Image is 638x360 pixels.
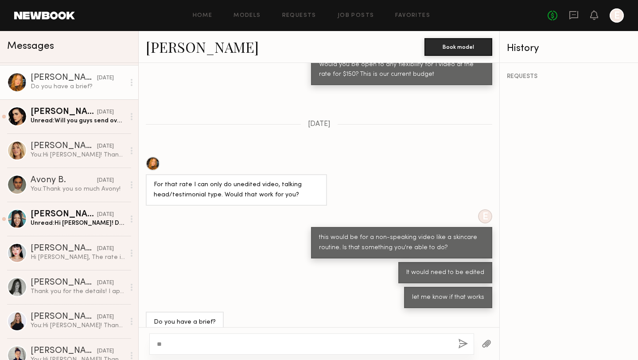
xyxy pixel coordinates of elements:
div: Thank you for the details! I appreciate your offer of $150, however I can’t agree to this rate wi... [31,287,125,296]
div: let me know if that works [412,293,484,303]
div: [DATE] [97,142,114,151]
span: [DATE] [308,121,331,128]
div: [DATE] [97,279,114,287]
div: [DATE] [97,313,114,321]
div: [DATE] [97,108,114,117]
div: Unread: Will you guys send over a booking?:) [31,117,125,125]
a: Favorites [395,13,430,19]
div: [DATE] [97,74,114,82]
div: [PERSON_NAME] [31,278,97,287]
div: Hi [PERSON_NAME], The rate is a bit low, but I’d still love to collaborate on this project. Kindl... [31,253,125,262]
a: Job Posts [338,13,374,19]
div: Do you have a brief? [31,82,125,91]
div: You: Thank you so much Avony! [31,185,125,193]
a: Home [193,13,213,19]
div: [PERSON_NAME] [31,244,97,253]
div: [PERSON_NAME] [31,142,97,151]
div: Do you have a brief? [154,317,216,328]
div: You: Hi [PERSON_NAME]! Thanks for getting back to me! Would you be open to any flexibility for 1 ... [31,321,125,330]
a: Requests [282,13,316,19]
div: [PERSON_NAME] [31,74,97,82]
div: REQUESTS [507,74,631,80]
div: [PERSON_NAME] [31,210,97,219]
div: [PERSON_NAME] [31,313,97,321]
div: It would need to be edited [406,268,484,278]
a: [PERSON_NAME] [146,37,259,56]
div: [PERSON_NAME] [31,108,97,117]
div: Avony B. [31,176,97,185]
div: Hi [PERSON_NAME]! Thanks for getting back to me! Would you be open to any flexibility for 1 video... [319,50,484,80]
div: History [507,43,631,54]
div: You: Hi [PERSON_NAME]! Thanks for getting back to me! Would you be open to any flexibility for 1 ... [31,151,125,159]
div: [PERSON_NAME] [31,347,97,356]
div: Unread: Hi [PERSON_NAME]! Do you have a brief available to share so I can check out the scope of ... [31,219,125,227]
div: For that rate I can only do unedited video, talking head/testimonial type. Would that work for you? [154,180,319,200]
div: this would be for a non-speaking video like a skincare routine. Is that something you're able to do? [319,233,484,253]
div: [DATE] [97,245,114,253]
a: Book model [424,43,492,50]
div: [DATE] [97,211,114,219]
a: Models [233,13,261,19]
button: Book model [424,38,492,56]
div: [DATE] [97,347,114,356]
div: [DATE] [97,176,114,185]
a: E [610,8,624,23]
span: Messages [7,41,54,51]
